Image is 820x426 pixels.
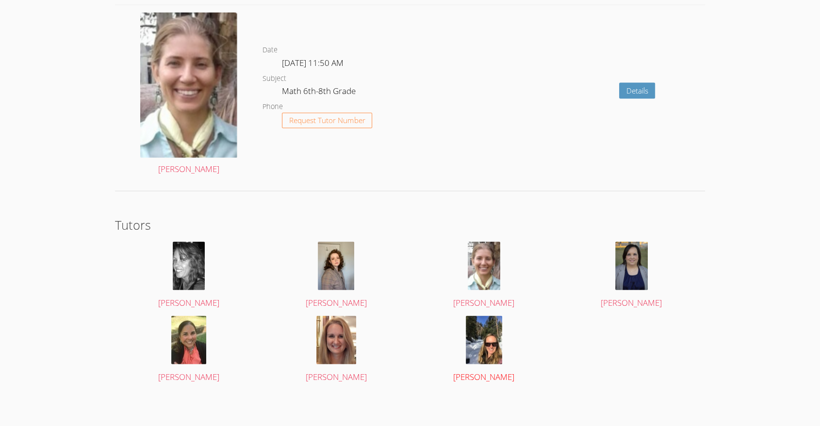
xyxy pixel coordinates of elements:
[115,216,705,234] h2: Tutors
[615,242,648,290] img: avatar.png
[274,316,398,384] a: [PERSON_NAME]
[453,371,514,382] span: [PERSON_NAME]
[127,316,251,384] a: [PERSON_NAME]
[289,117,365,124] span: Request Tutor Number
[570,242,694,310] a: [PERSON_NAME]
[316,316,356,364] img: avatar.png
[140,13,237,176] a: [PERSON_NAME]
[158,297,219,308] span: [PERSON_NAME]
[601,297,662,308] span: [PERSON_NAME]
[158,371,219,382] span: [PERSON_NAME]
[282,57,344,68] span: [DATE] 11:50 AM
[127,242,251,310] a: [PERSON_NAME]
[306,297,367,308] span: [PERSON_NAME]
[619,83,656,99] a: Details
[173,242,205,290] img: Amy_Povondra_Headshot.jpg
[140,13,237,158] img: Screenshot%202024-09-06%20202226%20-%20Cropped.png
[453,297,514,308] span: [PERSON_NAME]
[422,316,546,384] a: [PERSON_NAME]
[422,242,546,310] a: [PERSON_NAME]
[318,242,354,290] img: 6B618B5D-B28F-43ED-8A31-F39F8F0739A9.jpeg
[468,242,500,290] img: Screenshot%202024-09-06%20202226%20-%20Cropped.png
[466,316,502,364] img: avatar.png
[262,73,286,85] dt: Subject
[262,101,283,113] dt: Phone
[282,113,373,129] button: Request Tutor Number
[306,371,367,382] span: [PERSON_NAME]
[262,44,278,56] dt: Date
[282,84,358,101] dd: Math 6th-8th Grade
[274,242,398,310] a: [PERSON_NAME]
[171,316,206,364] img: avatar.png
